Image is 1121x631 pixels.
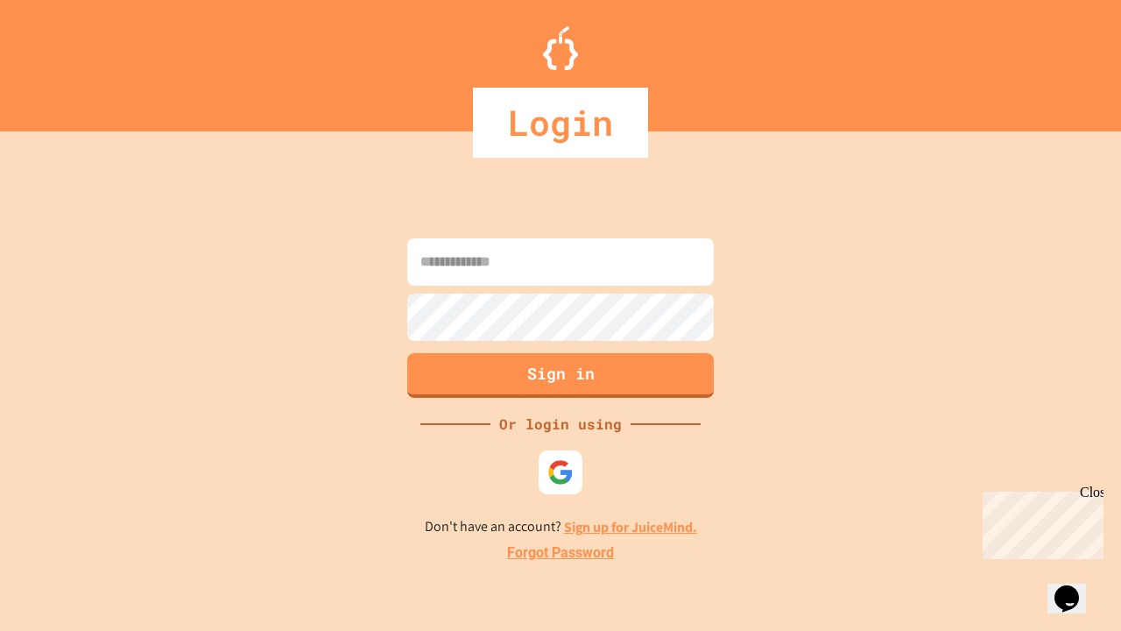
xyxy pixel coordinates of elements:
div: Chat with us now!Close [7,7,121,111]
button: Sign in [407,353,714,398]
a: Sign up for JuiceMind. [564,518,697,536]
iframe: chat widget [1047,561,1103,613]
div: Or login using [490,414,631,435]
iframe: chat widget [976,485,1103,559]
img: Logo.svg [543,26,578,70]
a: Forgot Password [507,542,614,564]
p: Don't have an account? [425,516,697,538]
div: Login [473,88,648,158]
img: google-icon.svg [547,459,574,486]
